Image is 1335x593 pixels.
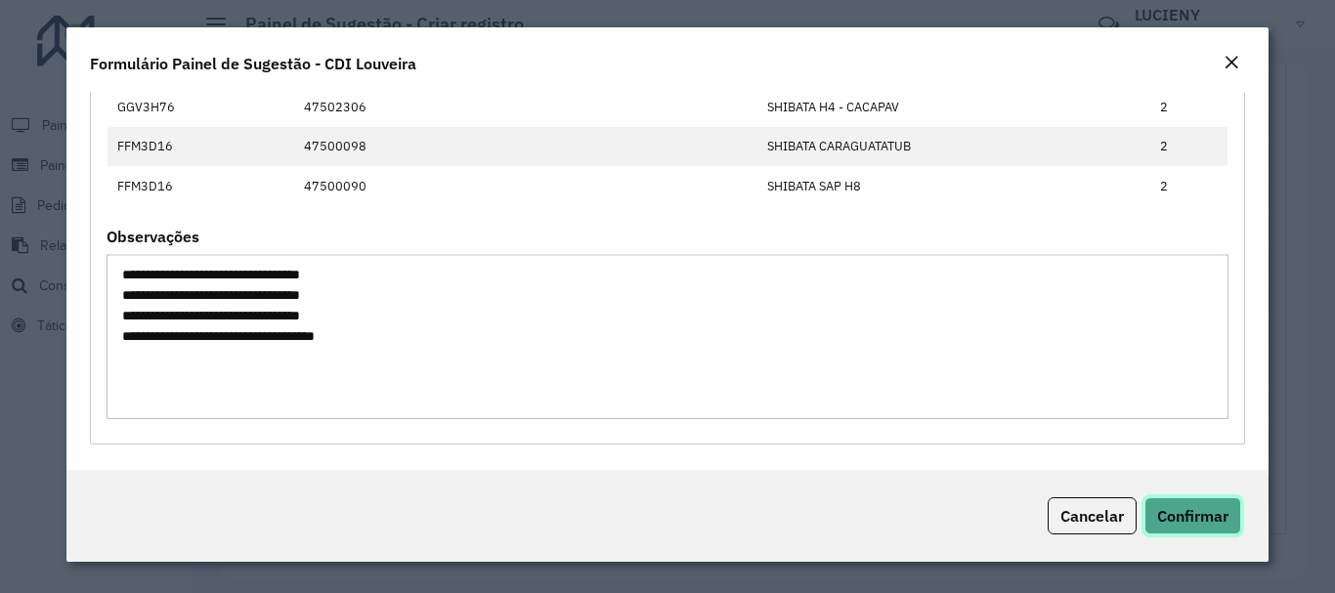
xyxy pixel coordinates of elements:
td: 47500090 [294,166,757,205]
td: 2 [1149,166,1227,205]
span: Confirmar [1157,506,1228,526]
td: SHIBATA H4 - CACAPAV [757,88,1149,127]
button: Close [1218,51,1245,76]
em: Fechar [1224,55,1239,70]
td: 2 [1149,88,1227,127]
button: Cancelar [1048,497,1137,534]
td: 47500098 [294,127,757,166]
td: 2 [1149,127,1227,166]
td: FFM3D16 [108,127,294,166]
button: Confirmar [1144,497,1241,534]
td: SHIBATA CARAGUATATUB [757,127,1149,166]
td: GGV3H76 [108,88,294,127]
td: SHIBATA SAP H8 [757,166,1149,205]
h4: Formulário Painel de Sugestão - CDI Louveira [90,52,416,75]
label: Observações [107,225,199,248]
span: Cancelar [1060,506,1124,526]
td: 47502306 [294,88,757,127]
td: FFM3D16 [108,166,294,205]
